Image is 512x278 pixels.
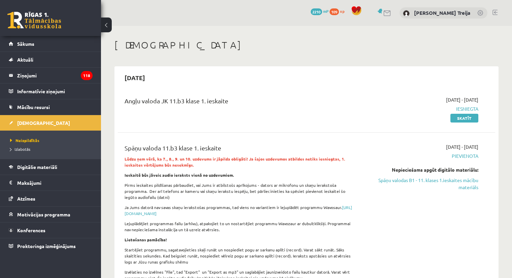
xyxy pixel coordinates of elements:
span: 2210 [311,8,322,15]
span: Konferences [17,227,45,233]
a: [URL][DOMAIN_NAME] [125,205,352,216]
span: xp [340,8,344,14]
a: Neizpildītās [10,137,94,143]
a: Ziņojumi118 [9,68,93,83]
a: Digitālie materiāli [9,159,93,175]
a: Spāņu valodas B1 - 11. klases 1.ieskaites mācību materiāls [367,177,478,191]
a: Sākums [9,36,93,51]
a: Motivācijas programma [9,207,93,222]
p: Pirms ieskaites pildīšanas pārbaudiet, vai Jums ir atbilstošs aprīkojums - dators ar mikrofonu un... [125,182,357,200]
span: Atzīmes [17,196,35,202]
span: mP [323,8,329,14]
strong: Lūdzu ņem vērā, ka 7., 8., 9. un 10. uzdevums ir jāpilda obligāti! Ja šajos uzdevumos atbildes ne... [125,156,345,168]
span: Aktuāli [17,57,33,63]
p: Startējiet programmu, sagatavojieties skaļi runāt un nospiediet pogu ar sarkanu aplīti (record). ... [125,247,357,265]
a: [PERSON_NAME] Treija [414,9,470,16]
a: [DEMOGRAPHIC_DATA] [9,115,93,131]
a: Izlabotās [10,146,94,152]
span: Motivācijas programma [17,211,70,217]
h2: [DATE] [118,70,152,85]
div: Spāņu valoda 11.b3 klase 1. ieskaite [125,143,357,156]
span: [DATE] - [DATE] [446,143,478,150]
strong: Ieskaitē būs jāveic audio ieraksts vienā no uzdevumiem. [125,172,234,178]
span: Sākums [17,41,34,47]
span: Pievienota [367,152,478,160]
a: Informatīvie ziņojumi [9,83,93,99]
legend: Informatīvie ziņojumi [17,83,93,99]
a: Rīgas 1. Tālmācības vidusskola [7,12,61,29]
a: Aktuāli [9,52,93,67]
div: Nepieciešams apgūt digitālo materiālu: [367,166,478,173]
span: [DATE] - [DATE] [446,96,478,103]
strong: Lietošanas pamācība! [125,237,167,242]
span: [DEMOGRAPHIC_DATA] [17,120,70,126]
span: Digitālie materiāli [17,164,57,170]
a: Skatīt [450,114,478,123]
i: 118 [81,71,93,80]
p: Lejuplādējiet programmas failu (arhīvu), atpakojiet to un nostartējiet programmu Wavozaur ar dubu... [125,220,357,233]
div: Angļu valoda JK 11.b3 klase 1. ieskaite [125,96,357,109]
a: Mācību resursi [9,99,93,115]
span: Proktoringa izmēģinājums [17,243,76,249]
a: Atzīmes [9,191,93,206]
span: Iesniegta [367,105,478,112]
legend: Maksājumi [17,175,93,190]
a: Konferences [9,222,93,238]
a: 2210 mP [311,8,329,14]
h1: [DEMOGRAPHIC_DATA] [114,39,499,51]
legend: Ziņojumi [17,68,93,83]
span: Mācību resursi [17,104,50,110]
p: Ja Jums datorā nav savas skaņu ierakstošas programmas, tad viens no variantiem ir lejuplādēt prog... [125,204,357,216]
a: Proktoringa izmēģinājums [9,238,93,254]
a: 109 xp [330,8,348,14]
span: Izlabotās [10,146,30,152]
img: Tīna Treija [403,10,410,17]
span: 109 [330,8,339,15]
span: Neizpildītās [10,138,39,143]
a: Maksājumi [9,175,93,190]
